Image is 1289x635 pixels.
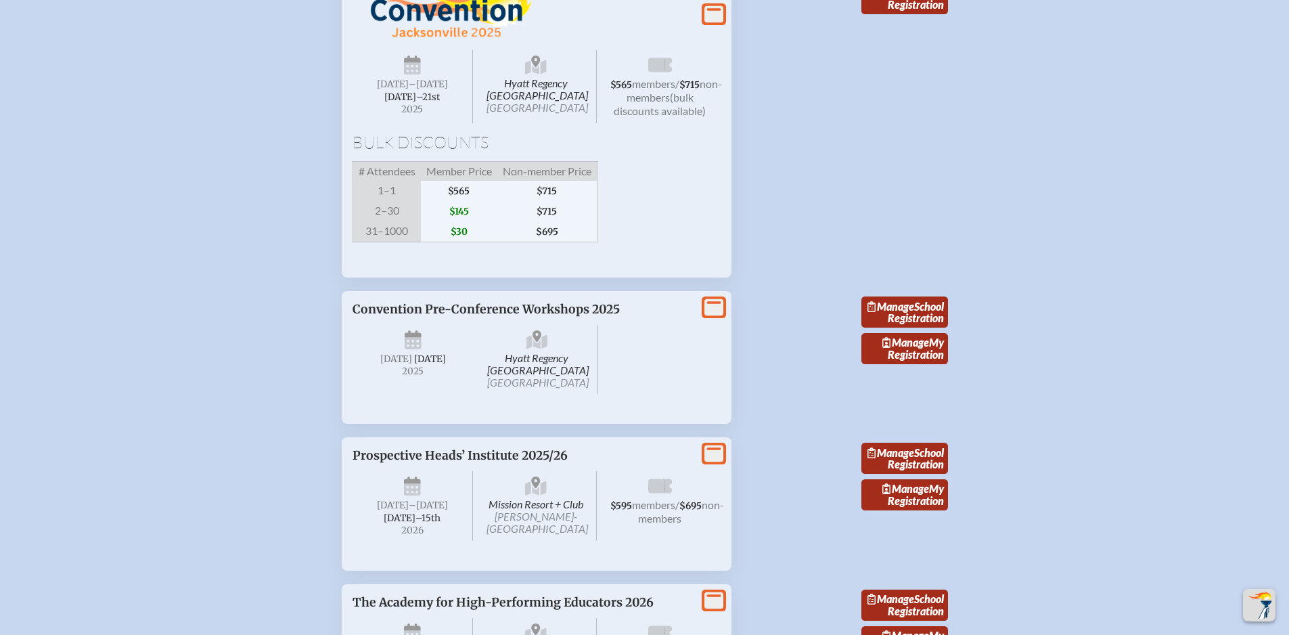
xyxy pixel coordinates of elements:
span: $565 [421,181,497,201]
span: Manage [882,336,929,349]
a: ManageSchool Registration [861,443,948,474]
span: Non-member Price [497,162,597,181]
span: 2025 [363,366,463,376]
span: The Academy for High-Performing Educators 2026 [353,595,654,610]
span: $30 [421,221,497,242]
span: $715 [497,201,597,221]
span: 2–30 [353,201,421,221]
span: Convention Pre-Conference Workshops 2025 [353,302,620,317]
span: $145 [421,201,497,221]
span: [GEOGRAPHIC_DATA] [487,101,588,114]
a: ManageMy Registration [861,333,948,364]
span: $565 [610,79,632,91]
span: members [632,77,675,90]
span: Manage [882,482,929,495]
span: $715 [497,181,597,201]
span: $695 [497,221,597,242]
span: [DATE] [414,353,446,365]
span: 1–1 [353,181,421,201]
span: / [675,77,679,90]
span: non-members [638,498,724,525]
span: [DATE]–⁠21st [384,91,440,103]
a: ManageSchool Registration [861,297,948,328]
span: Manage [867,300,914,313]
span: non-members [627,77,722,104]
span: / [675,498,679,511]
span: [GEOGRAPHIC_DATA] [487,376,589,389]
span: $715 [679,79,700,91]
span: [PERSON_NAME]-[GEOGRAPHIC_DATA] [487,510,588,535]
span: Manage [867,446,914,459]
span: –[DATE] [409,79,448,90]
span: 2026 [363,525,462,535]
span: Prospective Heads’ Institute 2025/26 [353,448,568,463]
span: Hyatt Regency [GEOGRAPHIC_DATA] [476,325,598,394]
button: Scroll Top [1243,589,1275,621]
span: [DATE] [377,500,409,511]
span: Mission Resort + Club [476,471,597,541]
span: –[DATE] [409,500,448,511]
span: members [632,498,675,511]
span: Member Price [421,162,497,181]
span: Manage [867,592,914,605]
span: # Attendees [353,162,421,181]
span: [DATE] [380,353,412,365]
h1: Bulk Discounts [353,134,721,150]
span: [DATE] [377,79,409,90]
a: ManageSchool Registration [861,590,948,621]
span: (bulk discounts available) [614,91,706,117]
span: $595 [610,500,632,512]
img: To the top [1246,592,1273,619]
span: Hyatt Regency [GEOGRAPHIC_DATA] [476,50,597,123]
span: [DATE]–⁠15th [384,512,440,524]
span: 2025 [363,104,462,114]
span: $695 [679,500,702,512]
a: ManageMy Registration [861,479,948,510]
span: 31–1000 [353,221,421,242]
